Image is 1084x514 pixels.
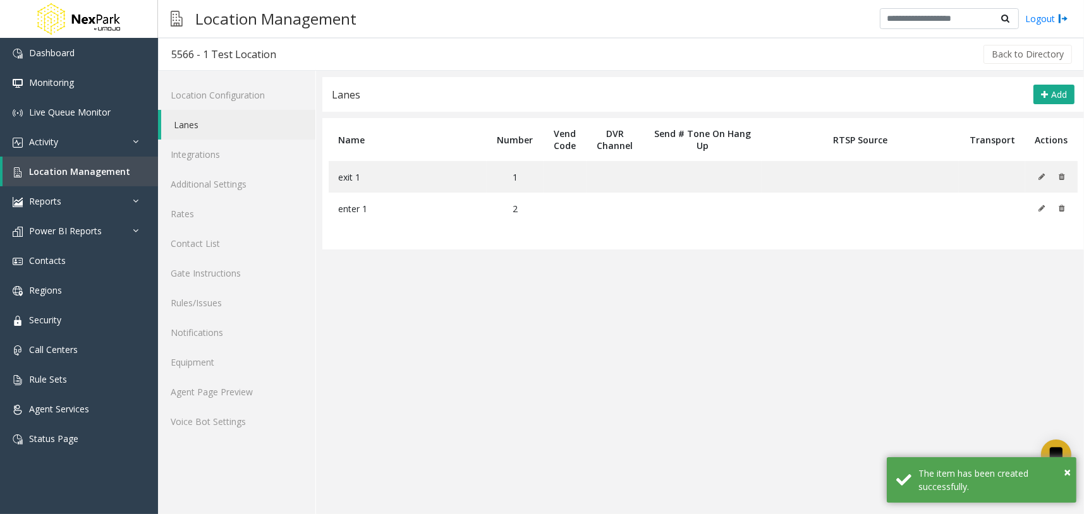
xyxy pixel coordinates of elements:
span: enter 1 [338,203,367,215]
span: Location Management [29,165,130,177]
span: Agent Services [29,403,89,415]
a: Voice Bot Settings [158,407,315,436]
span: Add [1051,88,1067,100]
div: 5566 - 1 Test Location [171,46,276,63]
img: 'icon' [13,227,23,237]
img: 'icon' [13,345,23,356]
span: × [1064,463,1071,481]
span: Regions [29,284,62,296]
img: 'icon' [13,108,23,118]
img: 'icon' [13,286,23,296]
img: 'icon' [13,405,23,415]
th: Transport [959,118,1025,161]
a: Lanes [161,110,315,140]
button: Close [1064,463,1071,482]
a: Notifications [158,318,315,347]
th: Vend Code [544,118,587,161]
th: Actions [1025,118,1078,161]
a: Equipment [158,347,315,377]
th: Number [487,118,544,161]
span: Security [29,314,61,326]
span: Live Queue Monitor [29,106,111,118]
a: Gate Instructions [158,258,315,288]
div: Lanes [332,87,360,103]
span: Activity [29,136,58,148]
span: Contacts [29,254,66,266]
th: Name [329,118,487,161]
img: 'icon' [13,138,23,148]
img: 'icon' [13,78,23,88]
a: Rules/Issues [158,288,315,318]
a: Integrations [158,140,315,169]
span: Call Centers [29,344,78,356]
a: Additional Settings [158,169,315,199]
button: Add [1033,85,1075,105]
span: Reports [29,195,61,207]
a: Rates [158,199,315,229]
a: Logout [1025,12,1068,25]
img: logout [1058,12,1068,25]
img: 'icon' [13,316,23,326]
th: RTSP Source [762,118,959,161]
img: pageIcon [171,3,183,34]
span: Monitoring [29,76,74,88]
span: exit 1 [338,171,360,183]
img: 'icon' [13,197,23,207]
div: The item has been created successfully. [918,467,1067,493]
td: 2 [487,193,544,224]
a: Agent Page Preview [158,377,315,407]
span: Status Page [29,433,78,445]
a: Location Configuration [158,80,315,110]
img: 'icon' [13,49,23,59]
a: Location Management [3,157,158,186]
button: Back to Directory [984,45,1072,64]
h3: Location Management [189,3,363,34]
span: Rule Sets [29,373,67,385]
img: 'icon' [13,256,23,266]
th: Send # Tone On Hang Up [643,118,762,161]
th: DVR Channel [587,118,643,161]
img: 'icon' [13,375,23,385]
span: Power BI Reports [29,225,102,237]
span: Dashboard [29,47,75,59]
a: Contact List [158,229,315,258]
img: 'icon' [13,167,23,177]
td: 1 [487,161,544,193]
img: 'icon' [13,434,23,445]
